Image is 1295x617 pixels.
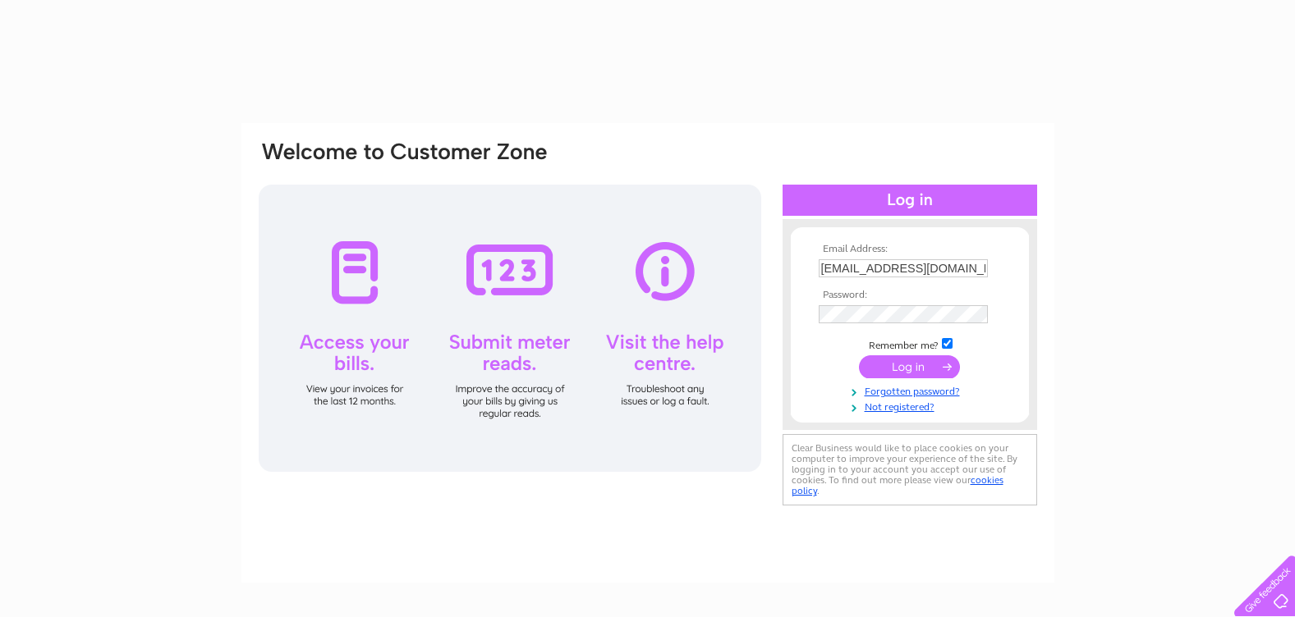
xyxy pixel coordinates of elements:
div: Clear Business would like to place cookies on your computer to improve your experience of the sit... [783,434,1037,505]
a: cookies policy [792,474,1003,496]
a: Forgotten password? [819,382,1005,398]
td: Remember me? [815,336,1005,352]
th: Email Address: [815,244,1005,255]
input: Submit [859,355,960,378]
th: Password: [815,290,1005,301]
a: Not registered? [819,398,1005,414]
